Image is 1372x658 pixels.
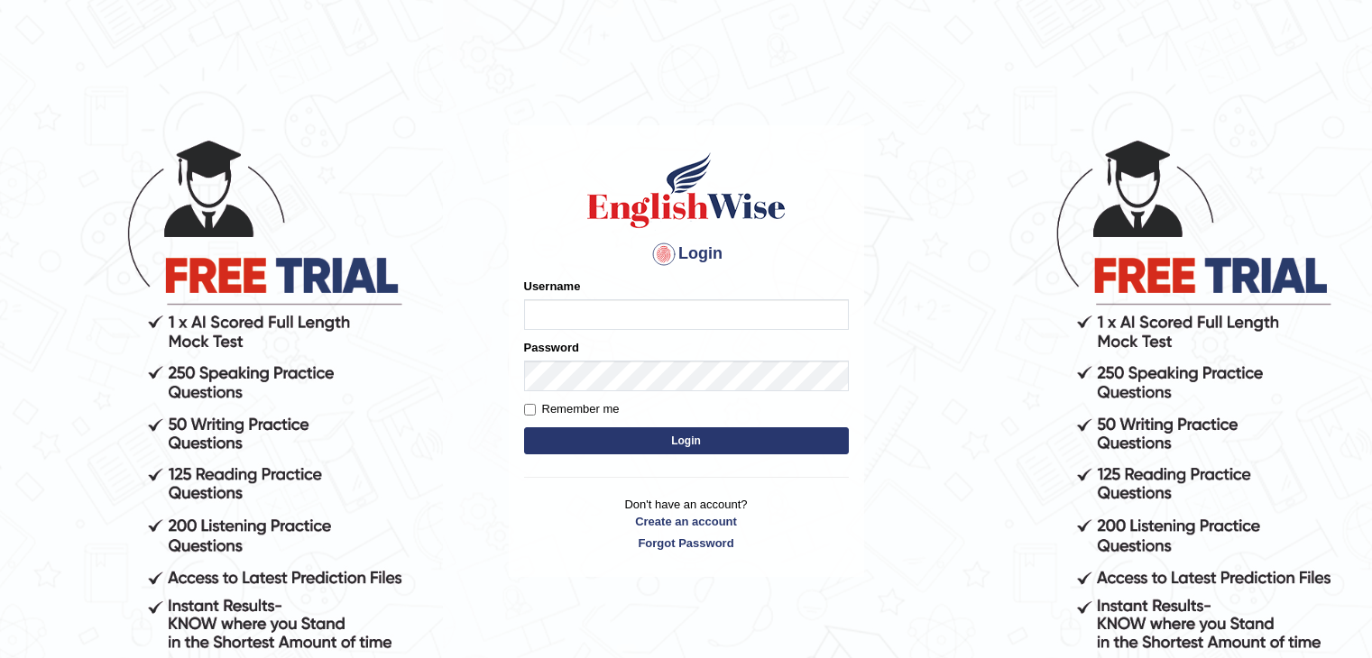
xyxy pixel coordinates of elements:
label: Remember me [524,400,620,418]
input: Remember me [524,404,536,416]
p: Don't have an account? [524,496,849,552]
a: Forgot Password [524,535,849,552]
h4: Login [524,240,849,269]
img: Logo of English Wise sign in for intelligent practice with AI [584,150,789,231]
a: Create an account [524,513,849,530]
label: Username [524,278,581,295]
label: Password [524,339,579,356]
button: Login [524,427,849,454]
